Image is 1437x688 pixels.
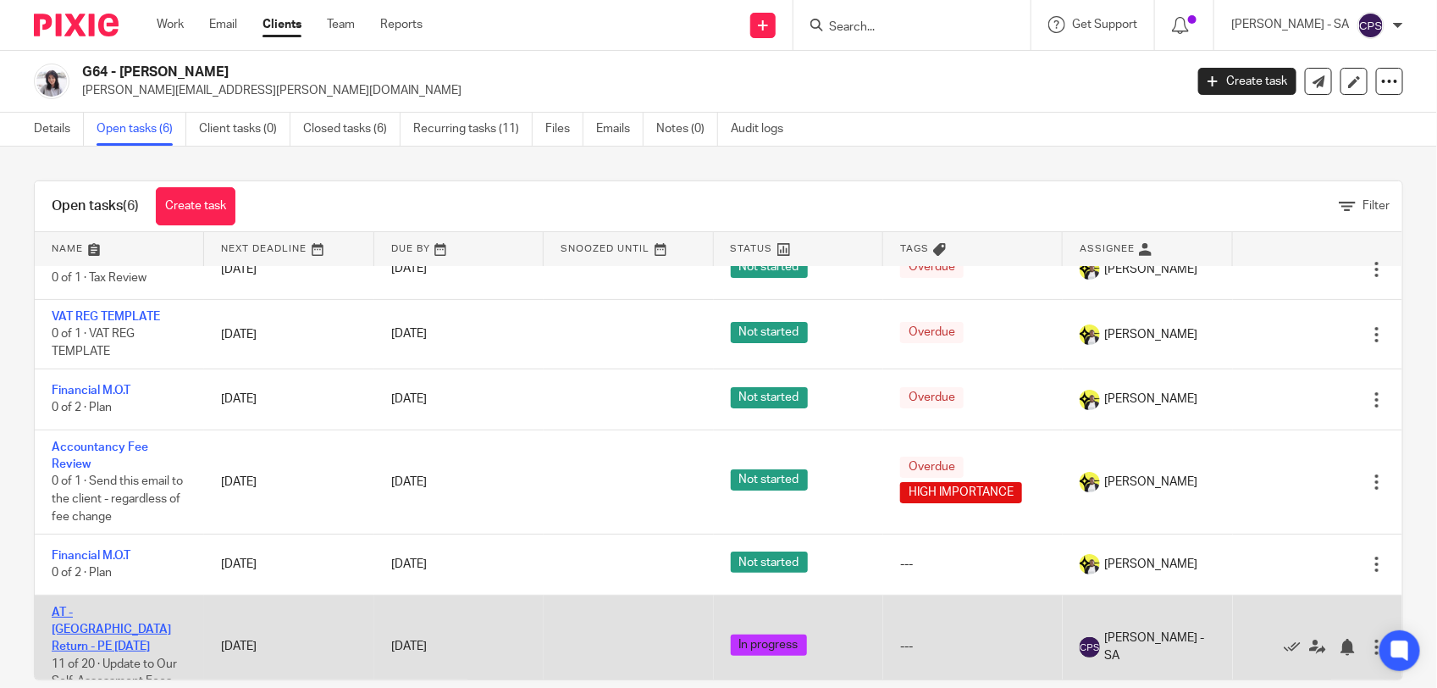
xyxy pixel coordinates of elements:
[1362,200,1390,212] span: Filter
[900,387,964,408] span: Overdue
[52,441,148,470] a: Accountancy Fee Review
[204,299,373,369] td: [DATE]
[391,641,427,653] span: [DATE]
[123,199,139,213] span: (6)
[1080,554,1100,574] img: Carine-Starbridge.jpg
[900,638,1046,655] div: ---
[545,113,583,146] a: Files
[380,16,423,33] a: Reports
[391,329,427,341] span: [DATE]
[52,272,146,284] span: 0 of 1 · Tax Review
[1080,325,1100,345] img: Carine-Starbridge.jpg
[391,476,427,488] span: [DATE]
[391,558,427,570] span: [DATE]
[97,113,186,146] a: Open tasks (6)
[156,187,235,225] a: Create task
[731,387,808,408] span: Not started
[1104,474,1197,491] span: [PERSON_NAME]
[327,16,355,33] a: Team
[391,264,427,275] span: [DATE]
[731,244,773,253] span: Status
[900,322,964,343] span: Overdue
[1080,472,1100,492] img: Carine-Starbridge.jpg
[34,64,69,99] img: Connie%20Glynn.jpg
[1357,12,1384,39] img: svg%3E
[1072,19,1137,31] span: Get Support
[1104,391,1197,408] span: [PERSON_NAME]
[731,552,808,573] span: Not started
[52,197,139,215] h1: Open tasks
[204,535,373,595] td: [DATE]
[34,14,119,36] img: Pixie
[1198,68,1296,95] a: Create task
[1104,630,1215,664] span: [PERSON_NAME] - SA
[900,244,929,253] span: Tags
[204,369,373,430] td: [DATE]
[731,322,808,343] span: Not started
[209,16,237,33] a: Email
[52,329,135,358] span: 0 of 1 · VAT REG TEMPLATE
[413,113,533,146] a: Recurring tasks (11)
[52,311,160,323] a: VAT REG TEMPLATE
[52,568,112,580] span: 0 of 2 · Plan
[1231,16,1349,33] p: [PERSON_NAME] - SA
[1104,556,1197,573] span: [PERSON_NAME]
[1080,637,1100,657] img: svg%3E
[596,113,644,146] a: Emails
[391,394,427,406] span: [DATE]
[1104,261,1197,278] span: [PERSON_NAME]
[827,20,980,36] input: Search
[82,64,954,81] h2: G64 - [PERSON_NAME]
[82,82,1173,99] p: [PERSON_NAME][EMAIL_ADDRESS][PERSON_NAME][DOMAIN_NAME]
[1104,326,1197,343] span: [PERSON_NAME]
[204,430,373,534] td: [DATE]
[263,16,301,33] a: Clients
[561,244,649,253] span: Snoozed Until
[52,402,112,414] span: 0 of 2 · Plan
[204,239,373,299] td: [DATE]
[731,635,807,656] span: In progress
[731,113,796,146] a: Audit logs
[656,113,718,146] a: Notes (0)
[900,556,1046,573] div: ---
[731,469,808,491] span: Not started
[52,607,171,653] a: AT - [GEOGRAPHIC_DATA] Return - PE [DATE]
[1080,390,1100,410] img: Carine-Starbridge.jpg
[1284,638,1309,655] a: Mark as done
[900,257,964,278] span: Overdue
[52,550,130,562] a: Financial M.O.T
[1080,259,1100,280] img: Carine-Starbridge.jpg
[900,457,964,478] span: Overdue
[199,113,290,146] a: Client tasks (0)
[52,658,177,688] span: 11 of 20 · Update to Our Self-Assessment Fees
[52,476,183,523] span: 0 of 1 · Send this email to the client - regardless of fee change
[303,113,401,146] a: Closed tasks (6)
[157,16,184,33] a: Work
[52,385,130,397] a: Financial M.O.T
[731,257,808,278] span: Not started
[34,113,84,146] a: Details
[900,482,1022,503] span: HIGH IMPORTANCE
